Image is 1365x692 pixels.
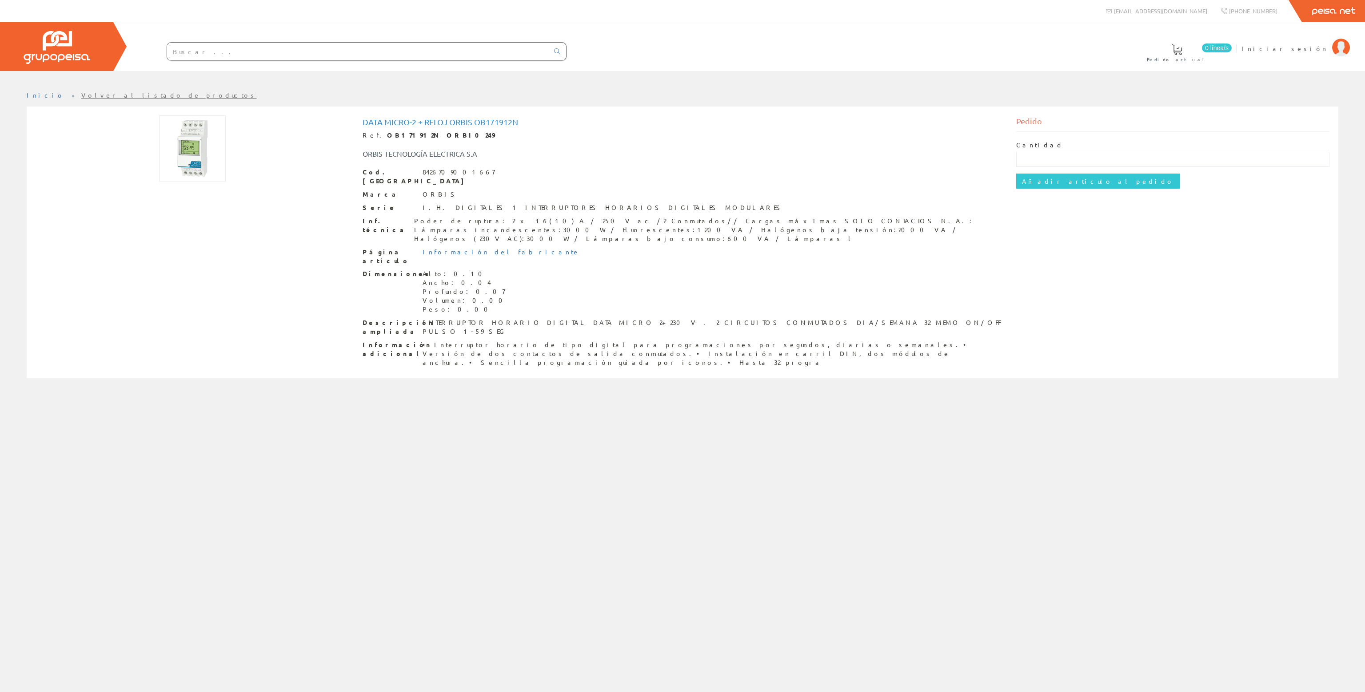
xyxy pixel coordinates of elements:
span: Pedido actual [1147,55,1207,64]
div: INTERRUPTOR HORARIO DIGITAL DATA MICRO 2+ 230 V . 2 CIRCUITOS CONMUTADOS DIA/SEMANA 32 MEMO ON/OF... [423,318,1003,336]
div: Ref. [363,131,1003,140]
div: Ancho: 0.04 [423,278,508,287]
span: Iniciar sesión [1241,44,1328,53]
div: ORBIS TECNOLOGÍA ELECTRICA S.A [356,149,737,159]
a: Información del fabricante [423,248,580,256]
span: [EMAIL_ADDRESS][DOMAIN_NAME] [1114,7,1207,15]
div: Pedido [1016,115,1330,132]
span: 0 línea/s [1202,43,1232,52]
div: Volumen: 0.00 [423,296,508,305]
span: Descripción ampliada [363,318,416,336]
div: Peso: 0.00 [423,305,508,314]
input: Añadir artículo al pedido [1016,174,1180,189]
span: Cod. [GEOGRAPHIC_DATA] [363,168,416,186]
span: Página artículo [363,248,416,265]
img: Grupo Peisa [24,31,90,64]
div: Alto: 0.10 [423,269,508,278]
img: Foto artículo Data Micro-2 + Reloj Orbis Ob171912n (150x150) [159,115,226,182]
span: Serie [363,203,416,212]
a: Inicio [27,91,64,99]
div: 8426709001667 [423,168,495,177]
span: Marca [363,190,416,199]
div: • Interruptor horario de tipo digital para programaciones por segundos, diarias o semanales.• Ver... [423,340,1003,367]
strong: OB171912N ORBI0249 [387,131,495,139]
span: [PHONE_NUMBER] [1229,7,1277,15]
input: Buscar ... [167,43,549,60]
a: Iniciar sesión [1241,37,1350,45]
span: Inf. técnica [363,217,407,234]
div: I.H. DIGITALES 1 INTERRUPTORES HORARIOS DIGITALES MODULARES [423,203,784,212]
a: Volver al listado de productos [81,91,257,99]
div: ORBIS [423,190,459,199]
label: Cantidad [1016,141,1063,150]
div: Poder de ruptura: 2 x 16(10) A / 250 V ac /2 Conmutados// Cargas máximas SOLO CONTACTOS N.A.: Lám... [414,217,1003,243]
span: Dimensiones [363,269,416,278]
h1: Data Micro-2 + Reloj Orbis Ob171912n [363,118,1003,127]
div: Profundo: 0.07 [423,287,508,296]
span: Información adicional [363,340,416,358]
